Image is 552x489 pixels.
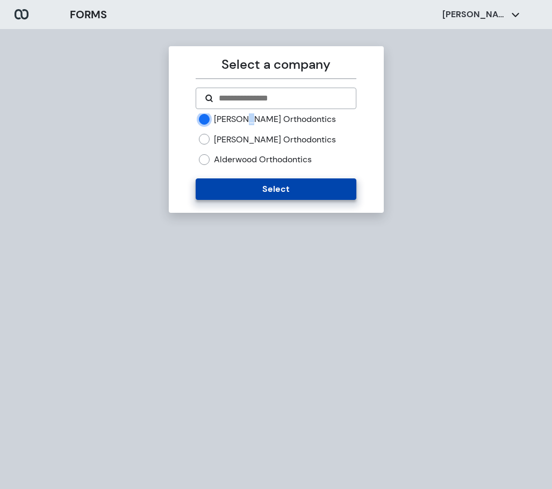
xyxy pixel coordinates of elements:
button: Select [196,178,356,200]
label: [PERSON_NAME] Orthodontics [214,134,336,146]
p: [PERSON_NAME] [442,9,507,20]
label: [PERSON_NAME] Orthodontics [214,113,336,125]
h3: FORMS [70,6,107,23]
input: Search [218,92,347,105]
p: Select a company [196,55,356,74]
label: Alderwood Orthodontics [214,154,312,166]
